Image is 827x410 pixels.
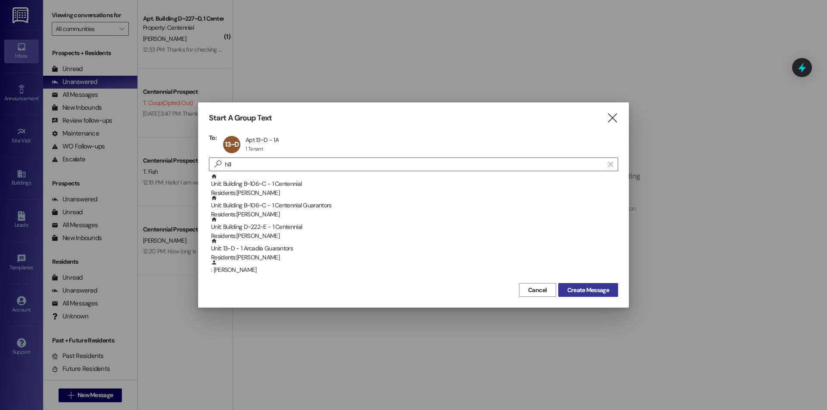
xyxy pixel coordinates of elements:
[558,283,618,297] button: Create Message
[519,283,556,297] button: Cancel
[209,134,217,142] h3: To:
[211,173,618,198] div: Unit: Building B~106~C - 1 Centennial
[209,259,618,281] div: : [PERSON_NAME]
[209,216,618,238] div: Unit: Building D~222~E - 1 CentennialResidents:[PERSON_NAME]
[209,173,618,195] div: Unit: Building B~106~C - 1 CentennialResidents:[PERSON_NAME]
[209,113,272,123] h3: Start A Group Text
[246,136,279,144] div: Apt 13~D - 1A
[604,158,618,171] button: Clear text
[209,238,618,259] div: Unit: 13~D - 1 Arcadia GuarantorsResidents:[PERSON_NAME]
[211,210,618,219] div: Residents: [PERSON_NAME]
[211,195,618,219] div: Unit: Building B~106~C - 1 Centennial Guarantors
[608,161,613,168] i: 
[606,114,618,123] i: 
[211,259,618,274] div: : [PERSON_NAME]
[246,145,263,152] div: 1 Tenant
[211,188,618,197] div: Residents: [PERSON_NAME]
[225,140,239,149] span: 13~D
[528,286,547,295] span: Cancel
[225,158,604,170] input: Search for any contact or apartment
[211,160,225,169] i: 
[209,195,618,216] div: Unit: Building B~106~C - 1 Centennial GuarantorsResidents:[PERSON_NAME]
[211,231,618,240] div: Residents: [PERSON_NAME]
[211,253,618,262] div: Residents: [PERSON_NAME]
[211,216,618,241] div: Unit: Building D~222~E - 1 Centennial
[211,238,618,262] div: Unit: 13~D - 1 Arcadia Guarantors
[567,286,609,295] span: Create Message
